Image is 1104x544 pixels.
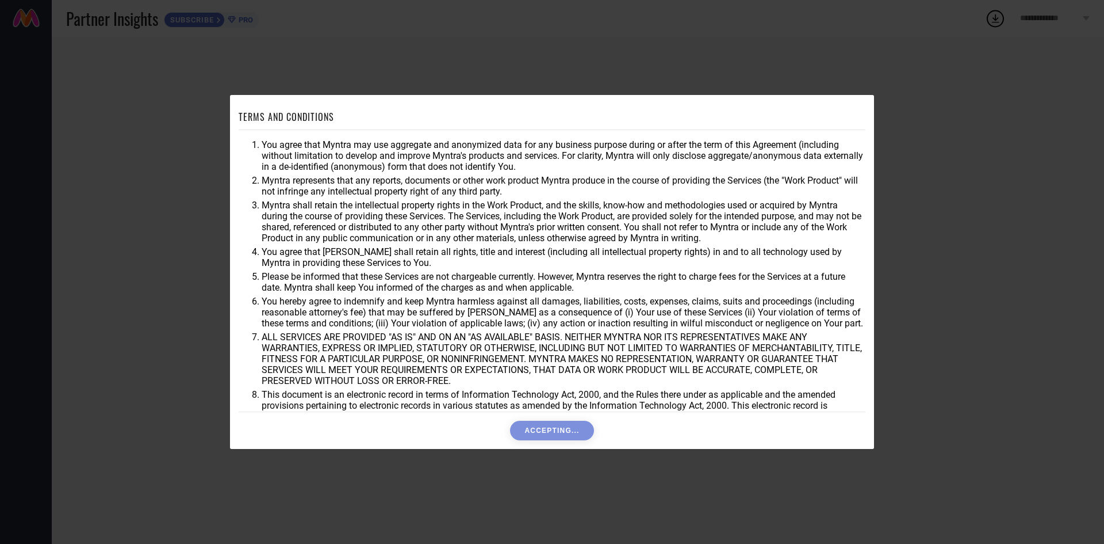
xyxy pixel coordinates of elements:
li: This document is an electronic record in terms of Information Technology Act, 2000, and the Rules... [262,389,865,422]
li: You agree that Myntra may use aggregate and anonymized data for any business purpose during or af... [262,139,865,172]
li: Myntra shall retain the intellectual property rights in the Work Product, and the skills, know-ho... [262,200,865,244]
li: You hereby agree to indemnify and keep Myntra harmless against all damages, liabilities, costs, e... [262,296,865,329]
li: You agree that [PERSON_NAME] shall retain all rights, title and interest (including all intellect... [262,246,865,268]
h1: TERMS AND CONDITIONS [239,110,334,124]
li: Myntra represents that any reports, documents or other work product Myntra produce in the course ... [262,175,865,197]
li: ALL SERVICES ARE PROVIDED "AS IS" AND ON AN "AS AVAILABLE" BASIS. NEITHER MYNTRA NOR ITS REPRESEN... [262,332,865,386]
li: Please be informed that these Services are not chargeable currently. However, Myntra reserves the... [262,271,865,293]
